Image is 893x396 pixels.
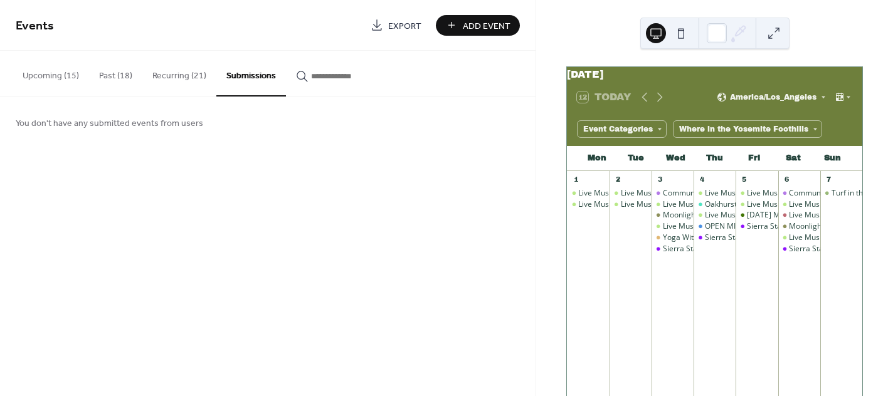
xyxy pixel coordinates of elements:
div: Sun [813,146,852,171]
div: Sat [774,146,813,171]
div: Yoga With [PERSON_NAME] [663,232,759,243]
div: Live Music Nightly at the Marina Grill at Bass Lake Boat Rentals [610,199,652,210]
div: Community Meal At [DEMOGRAPHIC_DATA] [663,188,816,199]
div: 4 [697,175,707,184]
div: Live Music Nightly at the Marina Grill at Bass Lake Boat Rentals [567,199,609,210]
div: Moonlight Special at the Yosemite Mountain Sugar Pine Railroad [778,221,820,232]
div: Live Music Nightly at the Marina Grill at Bass Lake Boat Rentals [652,221,694,232]
button: Past (18) [89,51,142,95]
div: Live Music Nightly at the Marina Grill at Bass Lake Boat Rentals [778,232,820,243]
div: 1 [571,175,580,184]
div: Live Music Nightly at the Marina Grill at Bass Lake Boat Rentals [610,188,652,199]
div: Oakhurst Farmers Market [705,199,795,210]
div: Live Music Nightly at the Marina Grill at Bass Lake Boat Rentals [778,199,820,210]
span: Export [388,19,421,33]
div: Live Music Nightly at the Marina Grill at Bass Lake Boat Rentals [652,199,694,210]
div: Community Meal At United Methodist [652,188,694,199]
div: Live Music Nightly at the Marina Grill at Bass Lake Boat Rentals [694,188,736,199]
div: Sierra Stargazing [694,232,736,243]
div: [DATE] Movie Night at the Barn [747,210,856,221]
span: America/Los_Angeles [730,93,816,101]
div: Fri [734,146,774,171]
div: Sierra Stargazing [747,221,808,232]
div: Live Music Nightly at the [GEOGRAPHIC_DATA] at [GEOGRAPHIC_DATA] Boat Rentals [578,188,873,199]
div: Yoga With Lisa [652,232,694,243]
div: 5 [739,175,749,184]
div: 3 [655,175,665,184]
div: Live Music Nightly at the Marina Grill at Bass Lake Boat Rentals [736,188,778,199]
div: Moonlight Special at the Yosemite Mountain Sugar Pine Railroad [663,210,887,221]
div: Sierra Stargazing [705,232,766,243]
div: Thu [695,146,734,171]
div: Tue [616,146,656,171]
button: Add Event [436,15,520,36]
div: Live Music Nightly at the Marina Grill at Bass Lake Boat Rentals [736,199,778,210]
span: Add Event [463,19,510,33]
div: Live Music Nightly at the Marina Grill at Bass Lake Boat Rentals [694,210,736,221]
div: 6 [782,175,791,184]
div: Wed [656,146,695,171]
div: Friday Movie Night at the Barn [736,210,778,221]
div: Sierra Stargazing [778,244,820,254]
div: Live Music Nightly at the Marina Grill at Bass Lake Boat Rentals [567,188,609,199]
div: Sierra Stargazing [736,221,778,232]
button: Submissions [216,51,286,96]
div: 7 [824,175,833,184]
div: Moonlight Special at the Yosemite Mountain Sugar Pine Railroad [652,210,694,221]
div: Live Music by the River [789,210,868,221]
div: 2 [613,175,623,184]
button: Recurring (21) [142,51,216,95]
a: Export [361,15,431,36]
span: Events [16,14,54,38]
div: Mon [577,146,616,171]
div: Sierra Stargazing [789,244,850,254]
div: OPEN MIC at Queen's Inn by the River [694,221,736,232]
div: Oakhurst Farmers Market [694,199,736,210]
span: You don't have any submitted events from users [16,117,203,130]
div: Sierra Stargazing [652,244,694,254]
div: Turf in the Bog - Solo Irish Flute [820,188,862,199]
div: Community Meal At United Methodist [778,188,820,199]
div: OPEN MIC at [GEOGRAPHIC_DATA] by the River [705,221,870,232]
div: Live Music by the River [778,210,820,221]
button: Upcoming (15) [13,51,89,95]
div: Live Music Nightly at the [GEOGRAPHIC_DATA] at [GEOGRAPHIC_DATA] Boat Rentals [578,199,873,210]
div: Sierra Stargazing [663,244,724,254]
div: [DATE] [567,67,862,82]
